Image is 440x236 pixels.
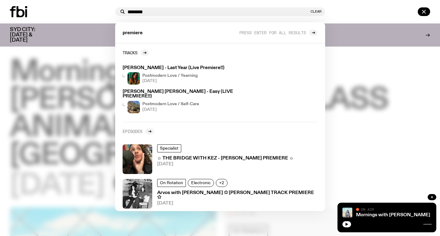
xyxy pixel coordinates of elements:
[123,50,149,56] a: Tracks
[120,176,320,211] a: On RotationElectronic+2Arvos with [PERSON_NAME] ✩ [PERSON_NAME] TRACK PREMIERE ✩[DATE]
[123,89,236,99] h3: [PERSON_NAME] [PERSON_NAME] - Easy (LIVE PREMIERE!!)
[142,79,198,83] span: [DATE]
[311,10,321,13] button: Clear
[128,101,140,113] img: Zara and friends relaxing at a secret lake in the Southern Highlands
[120,63,239,87] a: [PERSON_NAME] - Last Year (Live Premiere!!)Merpire / Feature Artist Postmodern Love / Yearning[DATE]
[123,50,137,55] h2: Tracks
[123,129,142,134] h2: Episodes
[157,191,318,200] h3: Arvos with [PERSON_NAME] ✩ [PERSON_NAME] TRACK PREMIERE ✩
[361,207,374,211] span: On Air
[239,30,318,36] a: Press enter for all results
[128,72,140,85] img: Merpire / Feature Artist
[123,66,236,70] h3: [PERSON_NAME] - Last Year (Live Premiere!!)
[157,201,318,206] span: [DATE]
[123,31,143,35] span: premiere
[120,87,239,115] a: [PERSON_NAME] [PERSON_NAME] - Easy (LIVE PREMIERE!!)Zara and friends relaxing at a secret lake in...
[142,102,199,106] h4: Postmodern Love / Self-Care
[123,128,154,135] a: Episodes
[157,156,294,161] h3: ☼ THE BRIDGE WITH KEZ - [PERSON_NAME] PREMIERE ☼
[120,142,320,176] a: Specialist☼ THE BRIDGE WITH KEZ - [PERSON_NAME] PREMIERE ☼[DATE]
[157,162,294,167] span: [DATE]
[10,27,49,43] h3: SYD CITY: [DATE] & [DATE]
[239,30,306,35] span: Press enter for all results
[142,74,198,78] h4: Postmodern Love / Yearning
[142,108,199,112] span: [DATE]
